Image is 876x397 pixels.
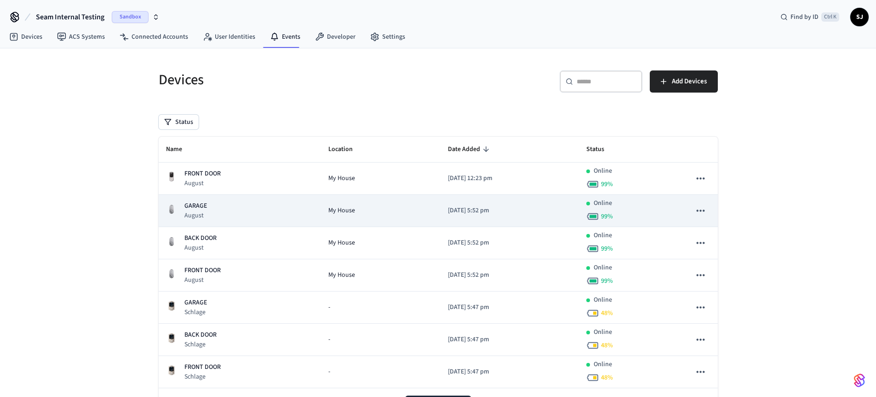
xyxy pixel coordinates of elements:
[184,266,221,275] p: FRONT DOOR
[184,211,207,220] p: August
[166,268,177,279] img: August Wifi Smart Lock 3rd Gen, Silver, Front
[308,29,363,45] a: Developer
[601,276,613,286] span: 99 %
[594,263,612,273] p: Online
[166,236,177,247] img: August Wifi Smart Lock 3rd Gen, Silver, Front
[790,12,819,22] span: Find by ID
[448,335,572,344] p: [DATE] 5:47 pm
[448,270,572,280] p: [DATE] 5:52 pm
[594,295,612,305] p: Online
[184,308,207,317] p: Schlage
[586,142,616,157] span: Status
[184,298,207,308] p: GARAGE
[184,201,207,211] p: GARAGE
[601,212,613,221] span: 99 %
[184,234,217,243] p: BACK DOOR
[448,206,572,216] p: [DATE] 5:52 pm
[184,243,217,252] p: August
[195,29,263,45] a: User Identities
[328,335,330,344] span: -
[166,300,177,311] img: Schlage Sense Smart Deadbolt with Camelot Trim, Front
[594,231,612,240] p: Online
[184,275,221,285] p: August
[328,270,355,280] span: My House
[851,9,868,25] span: SJ
[184,330,217,340] p: BACK DOOR
[328,238,355,248] span: My House
[328,206,355,216] span: My House
[363,29,412,45] a: Settings
[601,341,613,350] span: 48 %
[184,340,217,349] p: Schlage
[850,8,869,26] button: SJ
[166,333,177,344] img: Schlage Sense Smart Deadbolt with Camelot Trim, Front
[594,198,612,208] p: Online
[159,70,433,89] h5: Devices
[821,12,839,22] span: Ctrl K
[601,244,613,253] span: 99 %
[328,174,355,183] span: My House
[112,11,149,23] span: Sandbox
[448,238,572,248] p: [DATE] 5:52 pm
[184,179,221,188] p: August
[159,137,718,388] table: sticky table
[166,204,177,215] img: August Wifi Smart Lock 3rd Gen, Silver, Front
[328,303,330,312] span: -
[448,174,572,183] p: [DATE] 12:23 pm
[328,367,330,377] span: -
[854,373,865,388] img: SeamLogoGradient.69752ec5.svg
[166,171,177,182] img: Yale Assure Touchscreen Wifi Smart Lock, Satin Nickel, Front
[601,180,613,189] span: 99 %
[159,115,199,129] button: Status
[601,373,613,382] span: 48 %
[328,142,365,157] span: Location
[773,9,847,25] div: Find by IDCtrl K
[594,327,612,337] p: Online
[448,142,492,157] span: Date Added
[448,367,572,377] p: [DATE] 5:47 pm
[166,142,194,157] span: Name
[650,70,718,93] button: Add Devices
[50,29,112,45] a: ACS Systems
[184,362,221,372] p: FRONT DOOR
[184,169,221,179] p: FRONT DOOR
[263,29,308,45] a: Events
[112,29,195,45] a: Connected Accounts
[448,303,572,312] p: [DATE] 5:47 pm
[36,12,104,23] span: Seam Internal Testing
[2,29,50,45] a: Devices
[601,309,613,318] span: 48 %
[594,360,612,369] p: Online
[184,372,221,381] p: Schlage
[594,166,612,176] p: Online
[672,76,707,88] span: Add Devices
[166,365,177,376] img: Schlage Sense Smart Deadbolt with Camelot Trim, Front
